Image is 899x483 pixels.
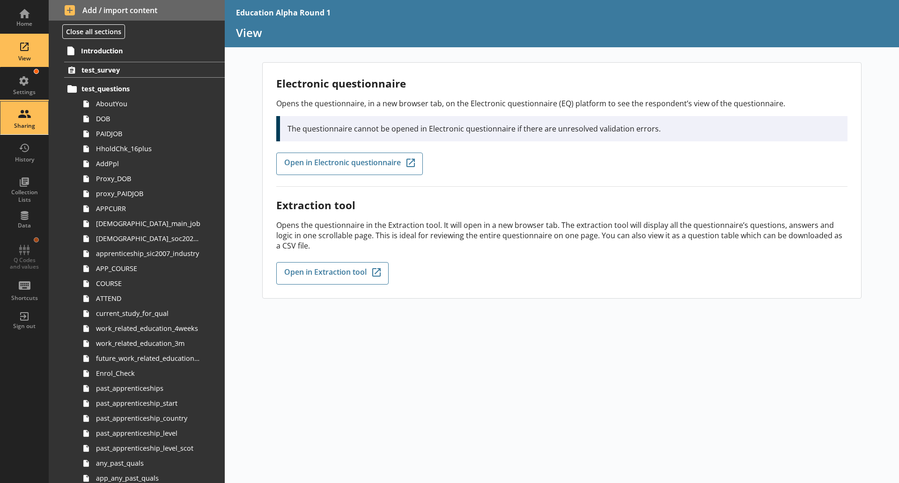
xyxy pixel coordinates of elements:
span: APPCURR [96,204,200,213]
a: apprenticeship_sic2007_industry [79,246,225,261]
span: past_apprenticeship_start [96,399,200,408]
a: current_study_for_qual [79,306,225,321]
span: [DEMOGRAPHIC_DATA]_main_job [96,219,200,228]
a: HholdChk_16plus [79,141,225,156]
div: Collection Lists [8,189,41,203]
button: Close all sections [62,24,125,39]
a: past_apprenticeship_level [79,426,225,441]
a: APP_COURSE [79,261,225,276]
span: COURSE [96,279,200,288]
a: PAIDJOB [79,126,225,141]
a: Open in Extraction tool [276,262,389,285]
span: past_apprenticeship_country [96,414,200,423]
a: past_apprenticeships [79,381,225,396]
div: History [8,156,41,163]
a: AddPpl [79,156,225,171]
span: test_questions [81,84,197,93]
h2: Extraction tool [276,198,847,212]
span: [DEMOGRAPHIC_DATA]_soc2020_job_title [96,234,200,243]
span: PAIDJOB [96,129,200,138]
span: test_survey [81,66,197,74]
span: work_related_education_4weeks [96,324,200,333]
a: ATTEND [79,291,225,306]
span: ATTEND [96,294,200,303]
p: The questionnaire cannot be opened in Electronic questionnaire if there are unresolved validation... [287,124,840,134]
div: Data [8,222,41,229]
span: AddPpl [96,159,200,168]
div: Shortcuts [8,294,41,302]
a: [DEMOGRAPHIC_DATA]_main_job [79,216,225,231]
span: app_any_past_quals [96,474,200,483]
span: APP_COURSE [96,264,200,273]
span: any_past_quals [96,459,200,468]
a: Open in Electronic questionnaire [276,153,423,175]
span: work_related_education_3m [96,339,200,348]
a: proxy_PAIDJOB [79,186,225,201]
span: apprenticeship_sic2007_industry [96,249,200,258]
span: Open in Electronic questionnaire [284,159,401,169]
span: Open in Extraction tool [284,268,367,278]
a: future_work_related_education_3m [79,351,225,366]
span: Proxy_DOB [96,174,200,183]
a: test_questions [64,81,225,96]
span: current_study_for_qual [96,309,200,318]
h1: View [236,25,888,40]
div: Settings [8,88,41,96]
span: past_apprenticeships [96,384,200,393]
span: Enrol_Check [96,369,200,378]
span: Introduction [81,46,197,55]
a: past_apprenticeship_country [79,411,225,426]
p: Opens the questionnaire in the Extraction tool. It will open in a new browser tab. The extraction... [276,220,847,251]
a: work_related_education_4weeks [79,321,225,336]
span: past_apprenticeship_level_scot [96,444,200,453]
span: Add / import content [65,5,209,15]
h2: Electronic questionnaire [276,76,847,91]
a: DOB [79,111,225,126]
a: AboutYou [79,96,225,111]
div: Education Alpha Round 1 [236,7,331,18]
span: AboutYou [96,99,200,108]
a: past_apprenticeship_level_scot [79,441,225,456]
div: Sign out [8,322,41,330]
a: Enrol_Check [79,366,225,381]
div: Home [8,20,41,28]
a: work_related_education_3m [79,336,225,351]
a: APPCURR [79,201,225,216]
a: any_past_quals [79,456,225,471]
a: Proxy_DOB [79,171,225,186]
div: View [8,55,41,62]
a: Introduction [64,43,225,58]
a: [DEMOGRAPHIC_DATA]_soc2020_job_title [79,231,225,246]
span: proxy_PAIDJOB [96,189,200,198]
div: Sharing [8,122,41,130]
a: past_apprenticeship_start [79,396,225,411]
a: COURSE [79,276,225,291]
span: future_work_related_education_3m [96,354,200,363]
span: DOB [96,114,200,123]
span: past_apprenticeship_level [96,429,200,438]
span: HholdChk_16plus [96,144,200,153]
a: test_survey [64,62,225,78]
p: Opens the questionnaire, in a new browser tab, on the Electronic questionnaire (EQ) platform to s... [276,98,847,109]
